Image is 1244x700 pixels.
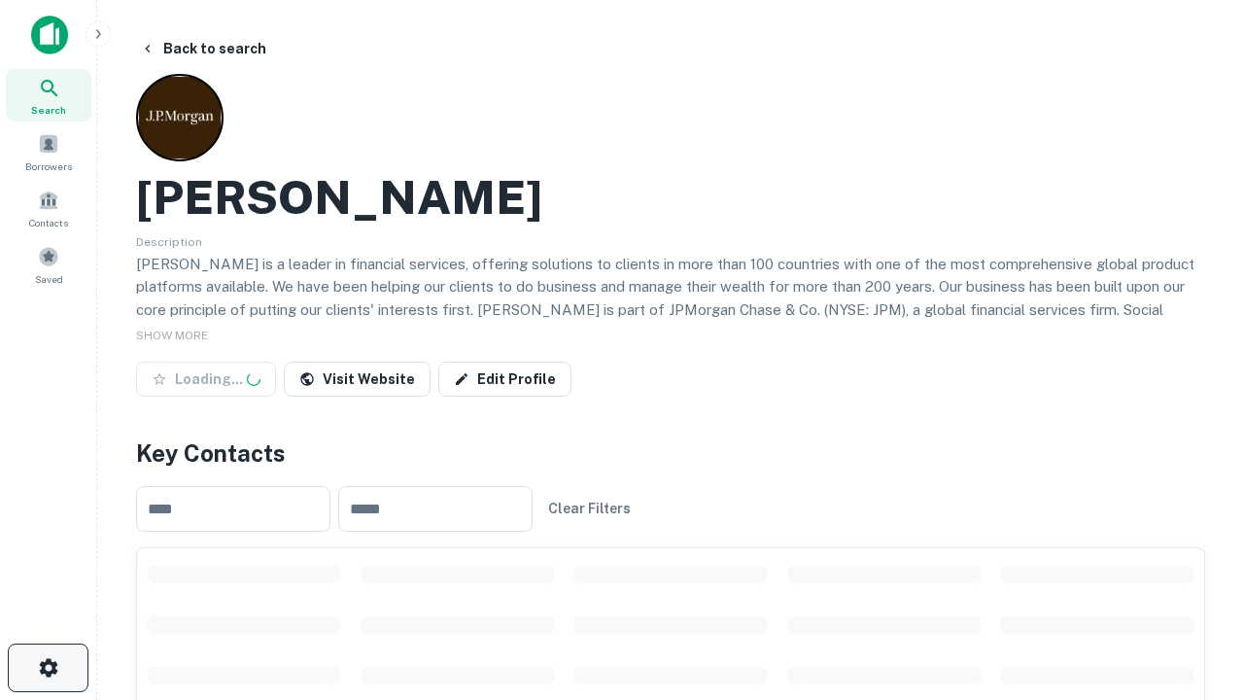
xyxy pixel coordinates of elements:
[540,491,639,526] button: Clear Filters
[29,215,68,230] span: Contacts
[25,158,72,174] span: Borrowers
[284,362,431,397] a: Visit Website
[132,31,274,66] button: Back to search
[6,125,91,178] a: Borrowers
[35,271,63,287] span: Saved
[6,69,91,122] a: Search
[1147,482,1244,576] iframe: Chat Widget
[136,329,208,342] span: SHOW MORE
[136,436,1205,471] h4: Key Contacts
[31,102,66,118] span: Search
[136,253,1205,367] p: [PERSON_NAME] is a leader in financial services, offering solutions to clients in more than 100 c...
[136,235,202,249] span: Description
[6,238,91,291] a: Saved
[438,362,571,397] a: Edit Profile
[6,182,91,234] a: Contacts
[31,16,68,54] img: capitalize-icon.png
[136,169,542,226] h2: [PERSON_NAME]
